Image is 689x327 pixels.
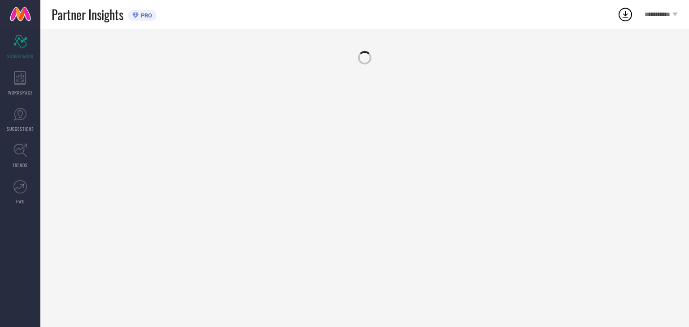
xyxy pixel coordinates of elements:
[617,6,633,22] div: Open download list
[16,198,25,205] span: FWD
[139,12,152,19] span: PRO
[7,53,34,60] span: SCORECARDS
[52,5,123,24] span: Partner Insights
[8,89,33,96] span: WORKSPACE
[13,162,28,168] span: TRENDS
[7,125,34,132] span: SUGGESTIONS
